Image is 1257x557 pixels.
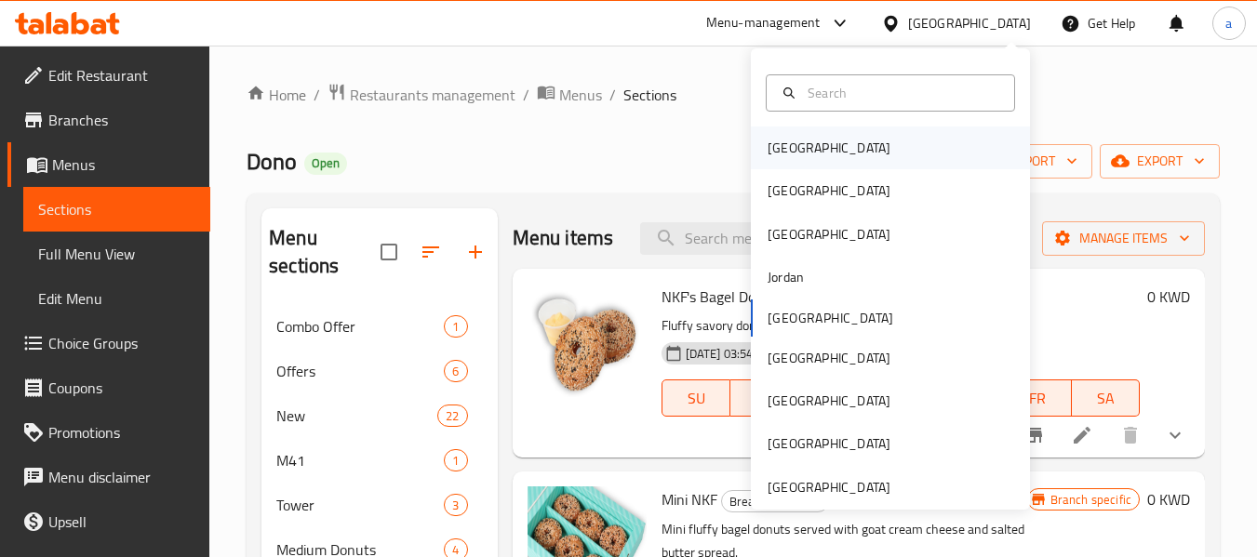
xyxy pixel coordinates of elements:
span: Breakfast Donuts [722,491,828,512]
span: Edit Restaurant [48,64,195,86]
span: 22 [438,407,466,425]
a: Sections [23,187,210,232]
span: a [1225,13,1232,33]
span: Menu disclaimer [48,466,195,488]
a: Menu disclaimer [7,455,210,499]
span: Full Menu View [38,243,195,265]
span: Menus [52,153,195,176]
a: Promotions [7,410,210,455]
span: Edit Menu [38,287,195,310]
p: Fluffy savory donuts with everything bagel seasoning. [662,314,1140,338]
nav: breadcrumb [247,83,1220,107]
a: Home [247,84,306,106]
span: Coupons [48,377,195,399]
a: Edit Restaurant [7,53,210,98]
button: FR [1003,379,1071,417]
span: 6 [445,363,466,380]
span: FR [1010,385,1063,412]
div: [GEOGRAPHIC_DATA] [768,138,890,158]
h6: 0 KWD [1147,284,1190,310]
a: Coupons [7,365,210,410]
li: / [314,84,320,106]
span: New [276,404,437,427]
span: Sort sections [408,230,453,274]
a: Edit menu item [1071,424,1093,446]
a: Full Menu View [23,232,210,276]
span: Sections [38,198,195,220]
div: [GEOGRAPHIC_DATA] [768,348,890,368]
span: [DATE] 03:54 AM [678,345,782,363]
button: Manage items [1042,221,1205,256]
span: Menus [559,84,602,106]
div: Menu-management [706,12,821,34]
div: Combo Offer1 [261,304,497,349]
div: M411 [261,438,497,483]
button: SA [1072,379,1140,417]
button: SU [662,379,730,417]
h2: Menu sections [269,224,380,280]
span: SU [670,385,723,412]
span: Dono [247,140,297,182]
span: Select all sections [369,232,408,272]
span: Mini NKF [662,485,717,513]
div: Breakfast Donuts [721,490,829,512]
span: export [1115,150,1205,173]
span: M41 [276,449,444,471]
button: MO [730,379,798,417]
a: Choice Groups [7,321,210,365]
span: Restaurants management [350,84,515,106]
span: Branches [48,109,195,131]
span: import [988,150,1077,173]
li: / [523,84,529,106]
div: Jordan [768,267,804,287]
a: Menus [7,142,210,187]
li: / [609,84,616,106]
div: [GEOGRAPHIC_DATA] [768,477,890,497]
a: Upsell [7,499,210,544]
span: 3 [445,497,466,514]
h6: 0 KWD [1147,486,1190,512]
a: Edit Menu [23,276,210,321]
div: Tower3 [261,483,497,527]
input: search [640,222,860,255]
div: items [444,449,467,471]
div: [GEOGRAPHIC_DATA] [768,391,890,411]
div: [GEOGRAPHIC_DATA] [768,180,890,201]
span: Branch specific [1043,491,1139,509]
svg: Show Choices [1164,424,1186,446]
span: Offers [276,360,444,382]
span: 1 [445,318,466,336]
span: Manage items [1057,227,1190,250]
div: [GEOGRAPHIC_DATA] [908,13,1031,33]
img: NKF's Bagel Donuts [528,284,647,403]
button: Branch-specific-item [1011,413,1056,458]
div: Offers6 [261,349,497,393]
span: Choice Groups [48,332,195,354]
a: Restaurants management [328,83,515,107]
h2: Menu items [513,224,614,252]
button: import [973,144,1092,179]
input: Search [800,83,1003,103]
span: MO [738,385,791,412]
span: Tower [276,494,444,516]
div: [GEOGRAPHIC_DATA] [768,224,890,245]
button: delete [1108,413,1153,458]
div: [GEOGRAPHIC_DATA] [768,433,890,454]
div: Open [304,153,347,175]
span: SA [1079,385,1132,412]
a: Branches [7,98,210,142]
span: Promotions [48,421,195,444]
button: export [1100,144,1220,179]
div: items [437,404,467,427]
span: Upsell [48,511,195,533]
span: Combo Offer [276,315,444,338]
a: Menus [537,83,602,107]
div: New22 [261,393,497,438]
span: 1 [445,452,466,470]
div: items [444,494,467,516]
